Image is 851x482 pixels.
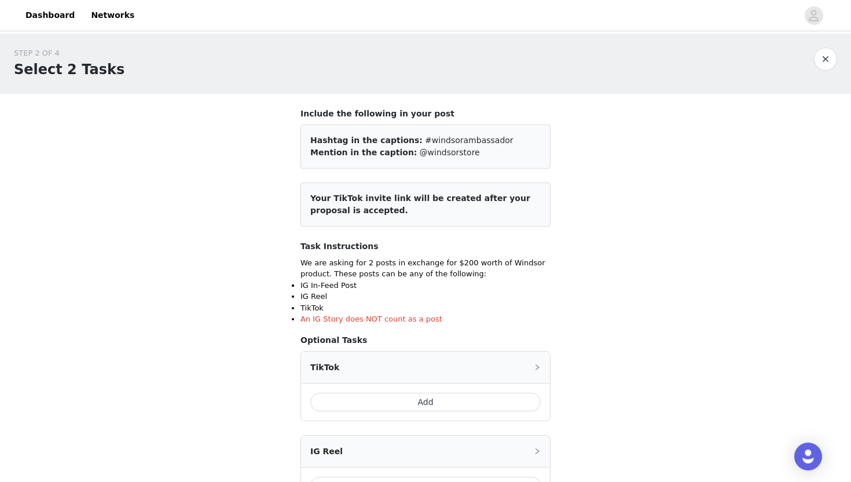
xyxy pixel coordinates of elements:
h4: Task Instructions [300,240,551,253]
h4: Optional Tasks [300,334,551,346]
button: Add [310,393,541,411]
a: Networks [84,2,141,28]
li: IG Reel [300,291,551,302]
span: Mention in the caption: [310,148,417,157]
span: #windsorambassador [425,136,513,145]
span: @windsorstore [420,148,480,157]
div: icon: rightIG Reel [301,436,550,467]
h4: Include the following in your post [300,108,551,120]
i: icon: right [534,448,541,455]
li: IG In-Feed Post [300,280,551,291]
p: We are asking for 2 posts in exchange for $200 worth of Windsor product. These posts can be any o... [300,257,551,280]
span: Your TikTok invite link will be created after your proposal is accepted. [310,193,530,215]
a: Dashboard [19,2,82,28]
span: Hashtag in the captions: [310,136,423,145]
div: STEP 2 OF 4 [14,48,124,59]
i: icon: right [534,364,541,371]
div: icon: rightTikTok [301,352,550,383]
li: TikTok [300,302,551,314]
div: Open Intercom Messenger [794,443,822,470]
h1: Select 2 Tasks [14,59,124,80]
span: An IG Story does NOT count as a post [300,315,442,323]
div: avatar [808,6,819,25]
